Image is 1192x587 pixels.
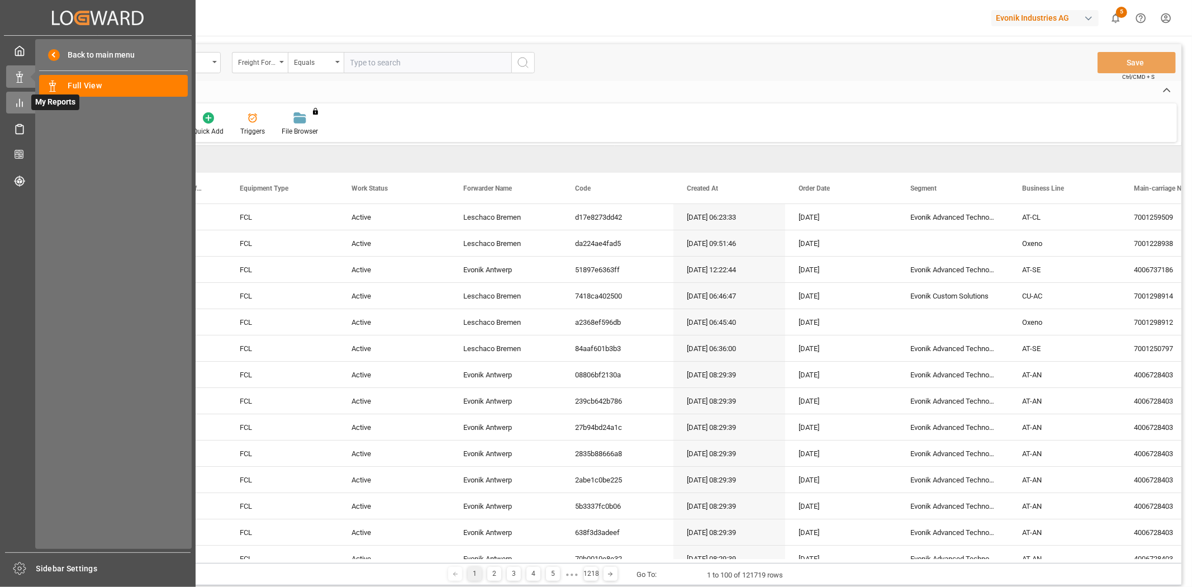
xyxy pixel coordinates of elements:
div: Evonik Antwerp [450,546,562,571]
a: Tracking [6,169,189,191]
div: Leschaco Bremen [450,204,562,230]
div: Evonik Advanced Technologies [897,467,1009,493]
div: Evonik Antwerp [450,257,562,282]
div: Evonik Advanced Technologies [897,519,1009,545]
div: Active [338,309,450,335]
div: Active [338,335,450,361]
span: 5 [1116,7,1127,18]
div: Oxeno [1009,230,1120,256]
div: [DATE] [785,519,897,545]
div: 1218 [584,567,598,581]
div: Active [338,546,450,571]
button: Evonik Industries AG [991,7,1103,29]
div: 2 [487,567,501,581]
div: Equals [294,55,332,68]
div: Leschaco Bremen [450,335,562,361]
span: Code [575,184,591,192]
button: open menu [232,52,288,73]
div: FCL [226,546,338,571]
div: FCL [226,362,338,387]
div: [DATE] [785,441,897,466]
div: 7418ca402500 [562,283,673,309]
div: [DATE] [785,230,897,256]
div: AT-AN [1009,546,1120,571]
div: Evonik Antwerp [450,414,562,440]
div: ● ● ● [566,570,578,579]
div: Evonik Advanced Technologies [897,546,1009,571]
div: [DATE] [785,204,897,230]
div: [DATE] [785,493,897,519]
span: Full View [68,80,188,92]
div: AT-AN [1009,441,1120,466]
div: [DATE] 08:29:39 [673,519,785,545]
div: Oxeno [1009,309,1120,335]
div: Active [338,467,450,493]
div: FCL [226,441,338,466]
div: Evonik Antwerp [450,388,562,414]
div: FCL [226,414,338,440]
span: Work Status [352,184,388,192]
div: Go To: [637,569,657,580]
div: [DATE] 09:51:46 [673,230,785,256]
div: CU-AC [1009,283,1120,309]
a: Schedules [6,117,189,139]
span: Equipment Type [240,184,288,192]
button: Help Center [1128,6,1153,31]
div: Evonik Antwerp [450,362,562,387]
div: [DATE] [785,309,897,335]
div: FCL [226,230,338,256]
div: FCL [226,467,338,493]
div: FCL [226,493,338,519]
div: 1 [468,567,482,581]
div: [DATE] 08:29:39 [673,388,785,414]
div: [DATE] 06:23:33 [673,204,785,230]
div: [DATE] [785,414,897,440]
div: FCL [226,257,338,282]
div: Active [338,414,450,440]
div: 4 [526,567,540,581]
div: [DATE] 08:29:39 [673,546,785,571]
input: Type to search [344,52,511,73]
div: 2835b88666a8 [562,441,673,466]
span: Back to main menu [60,49,135,61]
div: AT-AN [1009,519,1120,545]
div: Evonik Antwerp [450,467,562,493]
div: [DATE] [785,546,897,571]
a: My ReportsMy Reports [6,92,189,113]
a: CO2e Calculator [6,144,189,165]
div: AT-AN [1009,493,1120,519]
div: Active [338,283,450,309]
div: Evonik Advanced Technologies [897,257,1009,282]
div: 84aaf601b3b3 [562,335,673,361]
span: Segment [910,184,937,192]
div: FCL [226,519,338,545]
div: Evonik Custom Solutions [897,283,1009,309]
div: Evonik Advanced Technologies [897,204,1009,230]
div: Active [338,257,450,282]
div: Evonik Industries AG [991,10,1099,26]
div: Evonik Advanced Technologies [897,441,1009,466]
div: AT-AN [1009,414,1120,440]
div: Active [338,493,450,519]
div: 5b3337fc0b06 [562,493,673,519]
span: Sidebar Settings [36,563,191,575]
div: Evonik Advanced Technologies [897,388,1009,414]
div: Active [338,362,450,387]
a: Full View [39,75,188,97]
div: AT-AN [1009,467,1120,493]
div: AT-CL [1009,204,1120,230]
div: Active [338,441,450,466]
div: da224ae4fad5 [562,230,673,256]
div: 2abe1c0be225 [562,467,673,493]
div: [DATE] [785,283,897,309]
div: 239cb642b786 [562,388,673,414]
div: AT-AN [1009,388,1120,414]
div: Evonik Antwerp [450,493,562,519]
div: AT-AN [1009,362,1120,387]
div: FCL [226,335,338,361]
div: 70b0010e8e32 [562,546,673,571]
div: Active [338,204,450,230]
button: search button [511,52,535,73]
span: My Reports [31,94,79,110]
span: Forwarder Name [463,184,512,192]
